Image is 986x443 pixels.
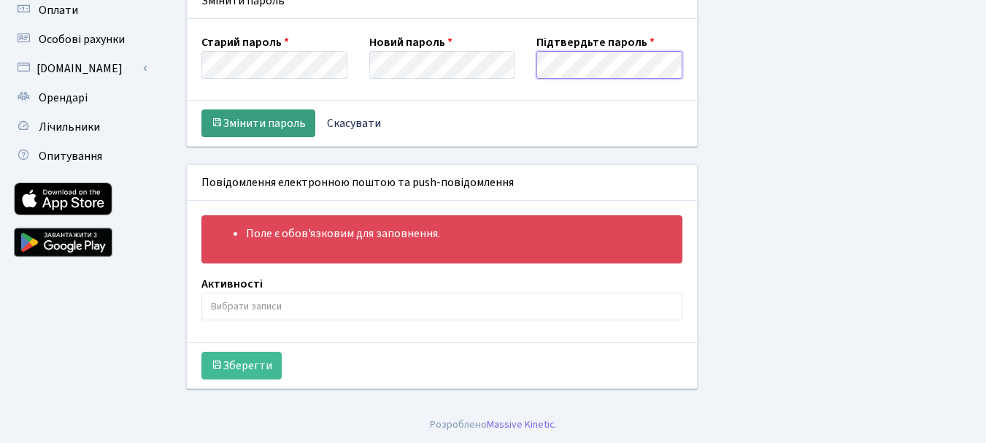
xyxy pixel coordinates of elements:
[39,90,88,106] span: Орендарі
[201,275,263,293] label: Активності
[487,417,555,432] a: Massive Kinetic
[7,142,153,171] a: Опитування
[39,31,125,47] span: Особові рахунки
[7,83,153,112] a: Орендарі
[7,25,153,54] a: Особові рахунки
[369,34,452,51] label: Новий пароль
[430,417,557,433] div: Розроблено .
[201,34,289,51] label: Старий пароль
[39,119,100,135] span: Лічильники
[201,352,282,380] button: Зберегти
[201,109,315,137] button: Змінити пароль
[187,165,697,201] div: Повідомлення електронною поштою та push-повідомлення
[317,109,390,137] a: Скасувати
[536,34,655,51] label: Підтвердьте пароль
[39,148,102,164] span: Опитування
[7,54,153,83] a: [DOMAIN_NAME]
[246,225,667,242] li: Поле є обов'язковим для заповнення.
[39,2,78,18] span: Оплати
[202,293,682,320] input: Вибрати записи
[7,112,153,142] a: Лічильники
